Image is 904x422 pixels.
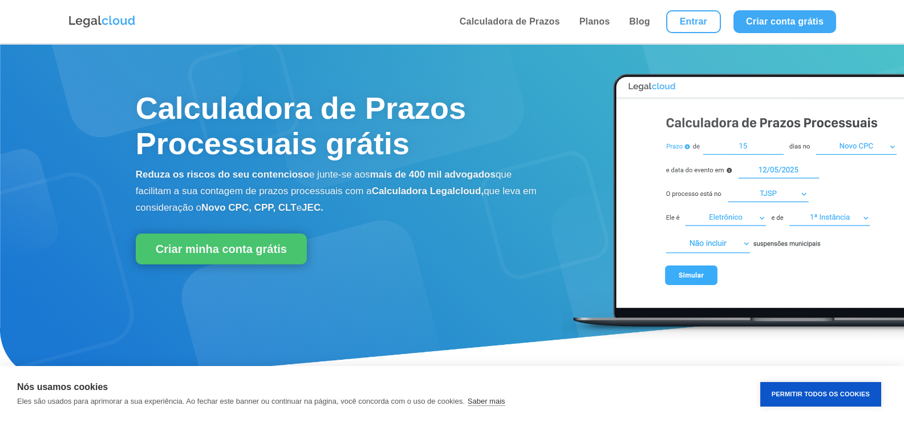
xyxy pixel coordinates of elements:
a: Calculadora de Prazos Processuais Legalcloud [562,334,904,344]
a: Criar conta grátis [733,10,836,33]
b: JEC. [302,202,323,213]
a: Saber mais [468,397,505,406]
a: Criar minha conta grátis [136,234,307,264]
span: Calculadora de Prazos Processuais grátis [136,91,466,160]
a: Entrar [666,10,721,33]
img: Calculadora de Prazos Processuais Legalcloud [562,62,904,342]
b: Reduza os riscos do seu contencioso [136,169,309,180]
strong: Nós usamos cookies [17,382,108,392]
p: Eles são usados para aprimorar a sua experiência. Ao fechar este banner ou continuar na página, v... [17,397,465,405]
b: Novo CPC, CPP, CLT [201,202,297,213]
b: Calculadora Legalcloud, [372,186,484,196]
button: Permitir Todos os Cookies [760,382,881,407]
b: mais de 400 mil advogados [370,169,496,180]
img: Logo da Legalcloud [68,14,136,29]
p: e junte-se aos que facilitam a sua contagem de prazos processuais com a que leva em consideração o e [136,167,542,216]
